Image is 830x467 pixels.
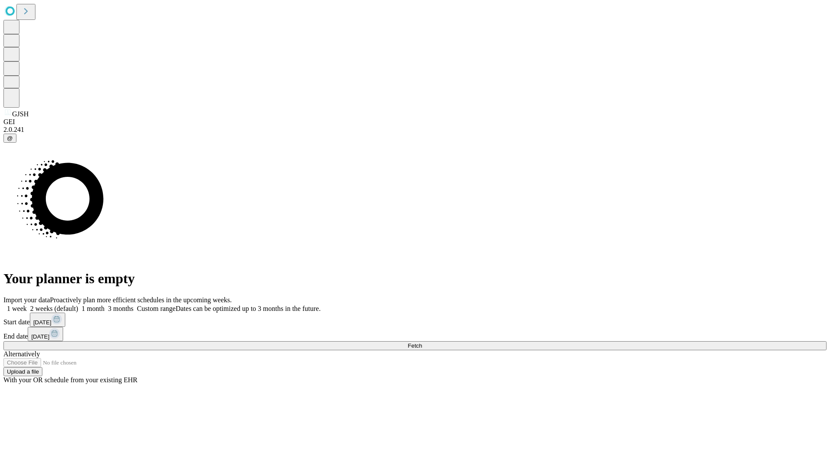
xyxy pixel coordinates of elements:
span: 3 months [108,305,134,312]
span: [DATE] [33,319,51,326]
span: Fetch [408,342,422,349]
span: Custom range [137,305,176,312]
button: [DATE] [28,327,63,341]
div: Start date [3,313,827,327]
span: With your OR schedule from your existing EHR [3,376,137,384]
span: 1 week [7,305,27,312]
span: Import your data [3,296,50,304]
button: Fetch [3,341,827,350]
span: @ [7,135,13,141]
div: 2.0.241 [3,126,827,134]
span: Dates can be optimized up to 3 months in the future. [176,305,320,312]
span: 2 weeks (default) [30,305,78,312]
span: [DATE] [31,333,49,340]
button: @ [3,134,16,143]
button: [DATE] [30,313,65,327]
div: End date [3,327,827,341]
span: GJSH [12,110,29,118]
h1: Your planner is empty [3,271,827,287]
span: Alternatively [3,350,40,358]
span: 1 month [82,305,105,312]
button: Upload a file [3,367,42,376]
div: GEI [3,118,827,126]
span: Proactively plan more efficient schedules in the upcoming weeks. [50,296,232,304]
